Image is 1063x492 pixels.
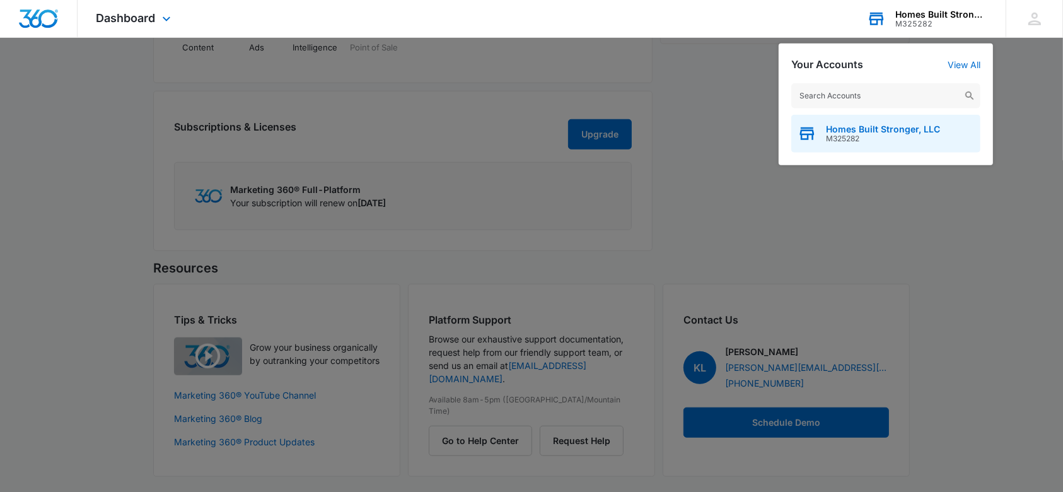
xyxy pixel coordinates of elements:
[791,59,863,71] h2: Your Accounts
[96,11,156,25] span: Dashboard
[826,134,940,143] span: M325282
[826,124,940,134] span: Homes Built Stronger, LLC
[791,83,980,108] input: Search Accounts
[948,59,980,70] a: View All
[895,20,987,28] div: account id
[791,115,980,153] button: Homes Built Stronger, LLCM325282
[895,9,987,20] div: account name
